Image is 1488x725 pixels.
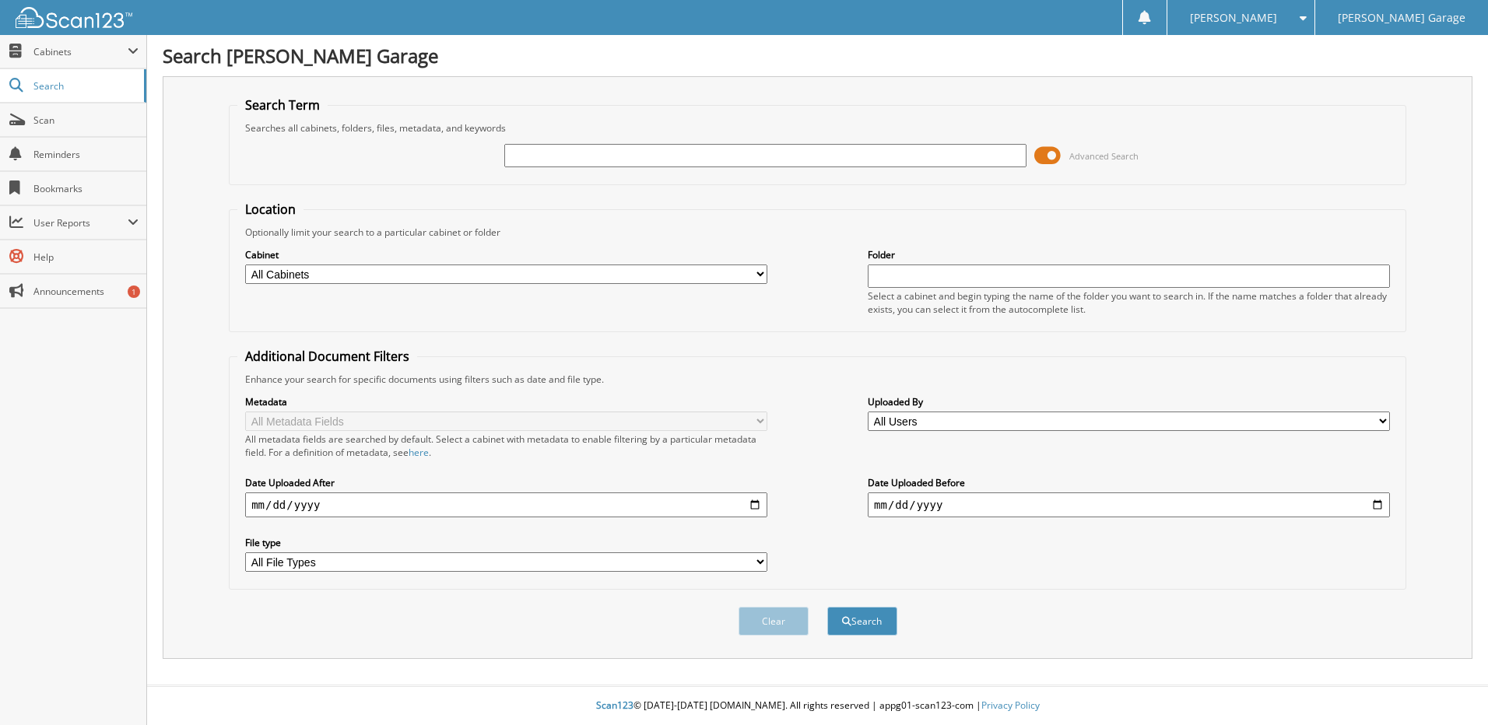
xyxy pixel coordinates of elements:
[33,285,139,298] span: Announcements
[33,182,139,195] span: Bookmarks
[33,216,128,229] span: User Reports
[33,250,139,264] span: Help
[1190,13,1277,23] span: [PERSON_NAME]
[237,226,1398,239] div: Optionally limit your search to a particular cabinet or folder
[739,607,809,636] button: Clear
[596,699,633,712] span: Scan123
[16,7,132,28] img: scan123-logo-white.svg
[237,373,1398,386] div: Enhance your search for specific documents using filters such as date and file type.
[868,395,1390,408] label: Uploaded By
[868,248,1390,261] label: Folder
[245,536,767,549] label: File type
[1338,13,1465,23] span: [PERSON_NAME] Garage
[33,79,136,93] span: Search
[245,433,767,459] div: All metadata fields are searched by default. Select a cabinet with metadata to enable filtering b...
[868,289,1390,316] div: Select a cabinet and begin typing the name of the folder you want to search in. If the name match...
[147,687,1488,725] div: © [DATE]-[DATE] [DOMAIN_NAME]. All rights reserved | appg01-scan123-com |
[237,96,328,114] legend: Search Term
[245,248,767,261] label: Cabinet
[1069,150,1139,162] span: Advanced Search
[163,43,1472,68] h1: Search [PERSON_NAME] Garage
[128,285,140,298] div: 1
[245,492,767,517] input: start
[237,201,304,218] legend: Location
[33,45,128,58] span: Cabinets
[868,492,1390,517] input: end
[868,476,1390,489] label: Date Uploaded Before
[245,476,767,489] label: Date Uploaded After
[409,446,429,459] a: here
[33,148,139,161] span: Reminders
[245,395,767,408] label: Metadata
[33,114,139,127] span: Scan
[827,607,897,636] button: Search
[237,121,1398,135] div: Searches all cabinets, folders, files, metadata, and keywords
[237,348,417,365] legend: Additional Document Filters
[981,699,1040,712] a: Privacy Policy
